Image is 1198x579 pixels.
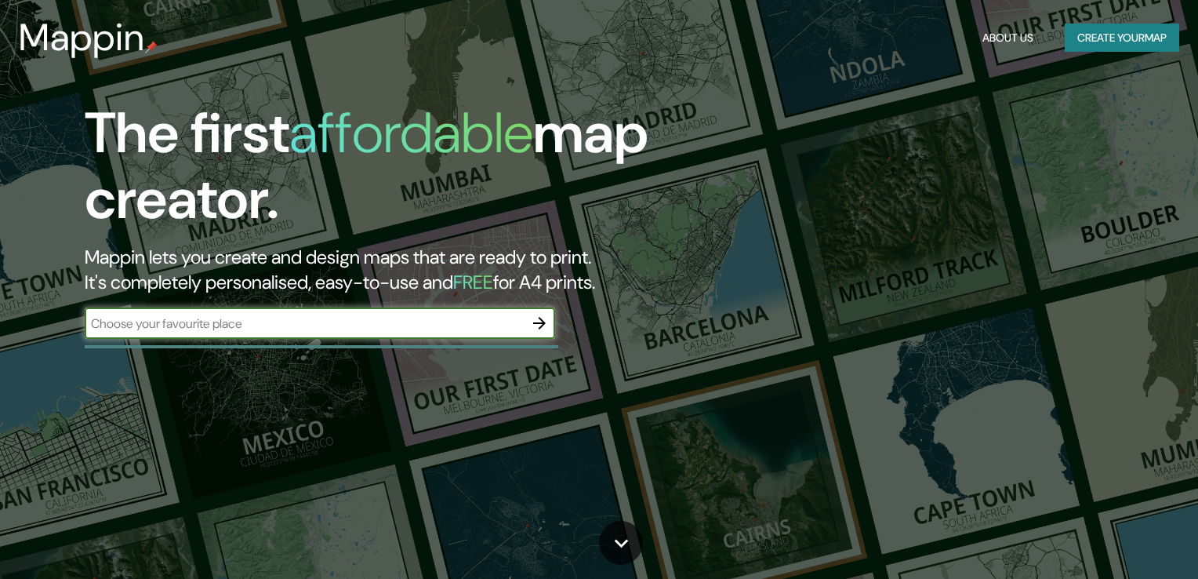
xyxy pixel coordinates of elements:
h1: The first map creator. [85,100,684,245]
h3: Mappin [19,16,145,60]
button: Create yourmap [1065,24,1179,53]
button: About Us [976,24,1040,53]
img: mappin-pin [145,41,158,53]
h2: Mappin lets you create and design maps that are ready to print. It's completely personalised, eas... [85,245,684,295]
h5: FREE [453,270,493,294]
input: Choose your favourite place [85,315,524,333]
h1: affordable [289,96,533,169]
